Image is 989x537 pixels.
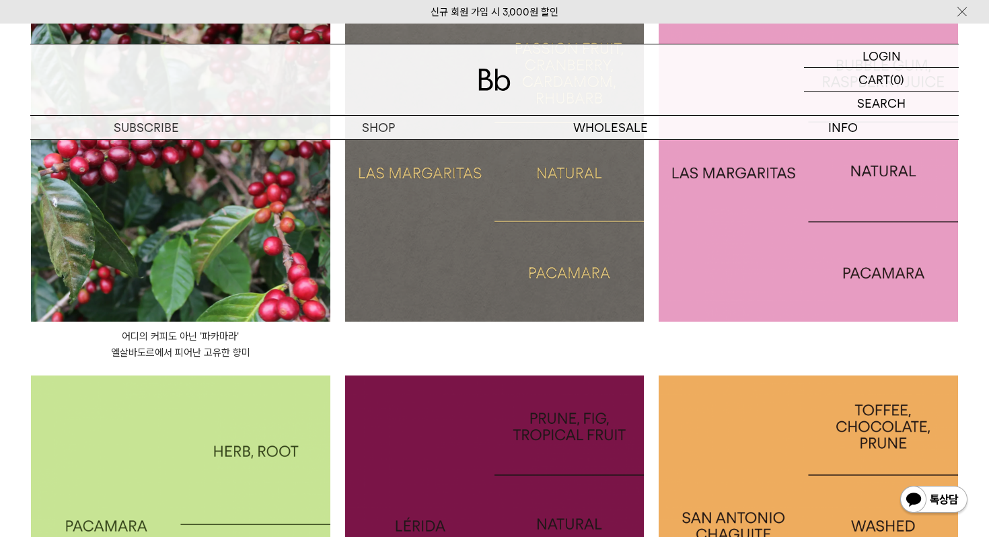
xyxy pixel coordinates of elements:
p: CART [858,68,890,91]
p: 어디의 커피도 아닌 '파카마라' 엘살바도르에서 피어난 고유한 향미 [31,328,330,361]
a: SHOP [262,116,494,139]
p: (0) [890,68,904,91]
p: LOGIN [863,44,901,67]
img: 어디의 커피도 아닌 '파카마라'엘살바도르에서 피어난 고유한 향미 [31,22,330,322]
p: SEARCH [857,92,906,115]
a: LOGIN [804,44,959,68]
p: INFO [727,116,959,139]
a: 라스 마가리타스: 파카마라LAS MARGARITAS: PACAMARA [345,22,645,322]
img: 로고 [478,69,511,91]
p: WHOLESALE [494,116,727,139]
a: SUBSCRIBE [30,116,262,139]
img: 1000001185_add2_057.jpg [345,22,645,322]
img: 카카오톡 채널 1:1 채팅 버튼 [899,485,969,517]
a: 신규 회원 가입 시 3,000원 할인 [431,6,558,18]
a: CART (0) [804,68,959,92]
a: 어디의 커피도 아닌 '파카마라'엘살바도르에서 피어난 고유한 향미 [31,328,330,361]
img: 콜롬비아 라스 마가리타스 파카마라COLOMBIA LAS MARGARITAS PACAMARA [659,22,958,322]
